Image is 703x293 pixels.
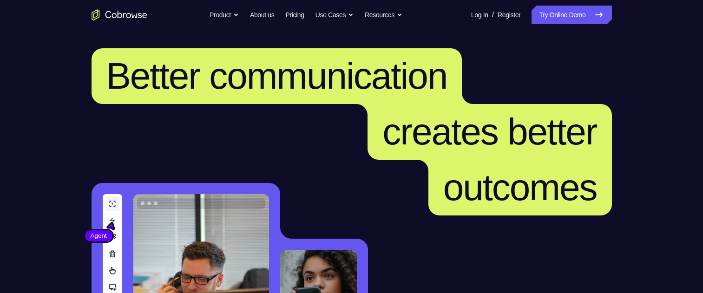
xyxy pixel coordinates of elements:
a: About us [250,6,274,24]
span: Agent [85,231,112,241]
span: / [492,9,494,20]
span: outcomes [443,167,597,208]
span: creates better [382,111,597,152]
a: Log In [471,6,488,24]
a: Go to the home page [92,9,147,20]
button: Product [210,6,239,24]
a: Register [498,6,520,24]
a: Pricing [285,6,304,24]
button: Resources [365,6,402,24]
a: Try Online Demo [532,6,611,24]
button: Use Cases [315,6,354,24]
span: Better communication [106,55,447,97]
